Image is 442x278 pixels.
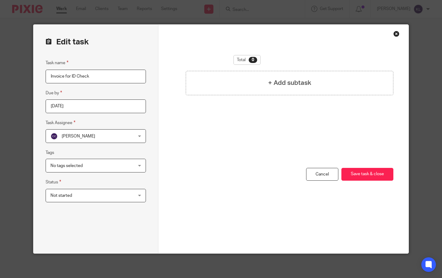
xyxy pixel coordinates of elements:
label: Task Assignee [46,119,75,126]
label: Status [46,179,61,186]
a: Cancel [306,168,338,181]
h4: + Add subtask [268,78,311,88]
span: No tags selected [50,164,83,168]
button: Save task & close [341,168,393,181]
span: [PERSON_NAME] [62,134,95,138]
input: Pick a date [46,99,146,113]
img: svg%3E [50,133,58,140]
label: Task name [46,59,68,66]
h2: Edit task [46,37,146,47]
span: Not started [50,193,72,198]
label: Tags [46,150,54,156]
div: Close this dialog window [393,31,399,37]
label: Due by [46,89,62,96]
div: Total [233,55,261,65]
div: 0 [249,57,257,63]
